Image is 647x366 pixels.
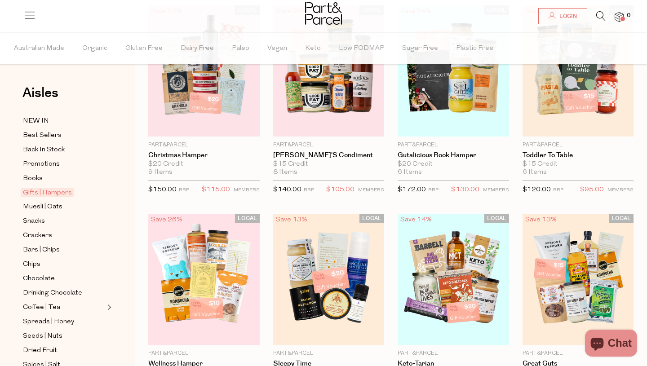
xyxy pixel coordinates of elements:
[23,130,62,141] span: Best Sellers
[523,151,634,159] a: Toddler To Table
[305,2,342,25] img: Part&Parcel
[305,33,321,64] span: Keto
[326,184,355,196] span: $105.00
[125,33,163,64] span: Gluten Free
[148,168,173,176] span: 9 Items
[148,160,260,168] div: $20 Credit
[273,186,301,193] span: $140.00
[235,214,260,223] span: LOCAL
[23,259,40,270] span: Chips
[23,288,82,299] span: Drinking Chocolate
[23,316,105,327] a: Spreads | Honey
[23,201,105,212] a: Muesli | Oats
[23,173,105,184] a: Books
[523,186,551,193] span: $120.00
[23,302,60,313] span: Coffee | Tea
[456,33,493,64] span: Plastic Free
[557,13,577,20] span: Login
[105,302,111,313] button: Expand/Collapse Coffee | Tea
[21,188,74,197] span: Gifts | Hampers
[304,188,314,193] small: RRP
[23,230,105,241] a: Crackers
[273,349,385,357] p: Part&Parcel
[273,141,385,149] p: Part&Parcel
[23,245,60,256] span: Bars | Chips
[181,33,214,64] span: Dairy Free
[273,214,385,345] img: Sleepy Time
[553,188,563,193] small: RRP
[609,214,634,223] span: LOCAL
[523,349,634,357] p: Part&Parcel
[23,130,105,141] a: Best Sellers
[483,188,509,193] small: MEMBERS
[232,33,249,64] span: Paleo
[179,188,189,193] small: RRP
[22,86,58,109] a: Aisles
[523,168,547,176] span: 6 Items
[23,345,57,356] span: Dried Fruit
[23,317,74,327] span: Spreads | Honey
[615,12,624,22] a: 0
[23,187,105,198] a: Gifts | Hampers
[625,12,633,20] span: 0
[23,331,105,342] a: Seeds | Nuts
[267,33,287,64] span: Vegan
[523,214,559,226] div: Save 13%
[398,5,509,137] img: Gutalicious Book Hamper
[23,230,52,241] span: Crackers
[148,151,260,159] a: Christmas Hamper
[23,259,105,270] a: Chips
[23,287,105,299] a: Drinking Chocolate
[273,160,385,168] div: $15 Credit
[339,33,384,64] span: Low FODMAP
[148,141,260,149] p: Part&Parcel
[23,115,105,127] a: NEW IN
[273,5,385,137] img: Jordie Pie's Condiment Hamper
[398,349,509,357] p: Part&Parcel
[23,116,49,127] span: NEW IN
[234,188,260,193] small: MEMBERS
[23,216,105,227] a: Snacks
[607,188,634,193] small: MEMBERS
[23,302,105,313] a: Coffee | Tea
[273,214,310,226] div: Save 13%
[202,184,230,196] span: $115.00
[580,184,604,196] span: $95.00
[23,202,62,212] span: Muesli | Oats
[148,349,260,357] p: Part&Parcel
[23,331,62,342] span: Seeds | Nuts
[523,5,634,137] img: Toddler To Table
[23,173,43,184] span: Books
[398,214,509,345] img: Keto-tarian
[398,160,509,168] div: $20 Credit
[523,160,634,168] div: $15 Credit
[23,273,55,284] span: Chocolate
[484,214,509,223] span: LOCAL
[148,186,177,193] span: $150.00
[538,8,587,24] a: Login
[451,184,479,196] span: $130.00
[273,151,385,159] a: [PERSON_NAME]'s Condiment Hamper
[398,186,426,193] span: $172.00
[148,214,260,345] img: Wellness Hamper
[523,141,634,149] p: Part&Parcel
[582,330,640,359] inbox-online-store-chat: Shopify online store chat
[23,145,65,155] span: Back In Stock
[358,188,384,193] small: MEMBERS
[148,214,185,226] div: Save 26%
[23,159,105,170] a: Promotions
[523,214,634,345] img: Great Guts
[22,83,58,103] span: Aisles
[359,214,384,223] span: LOCAL
[14,33,64,64] span: Australian Made
[398,214,434,226] div: Save 14%
[398,141,509,149] p: Part&Parcel
[23,159,60,170] span: Promotions
[23,244,105,256] a: Bars | Chips
[23,345,105,356] a: Dried Fruit
[398,151,509,159] a: Gutalicious Book Hamper
[23,144,105,155] a: Back In Stock
[398,168,422,176] span: 6 Items
[82,33,107,64] span: Organic
[428,188,439,193] small: RRP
